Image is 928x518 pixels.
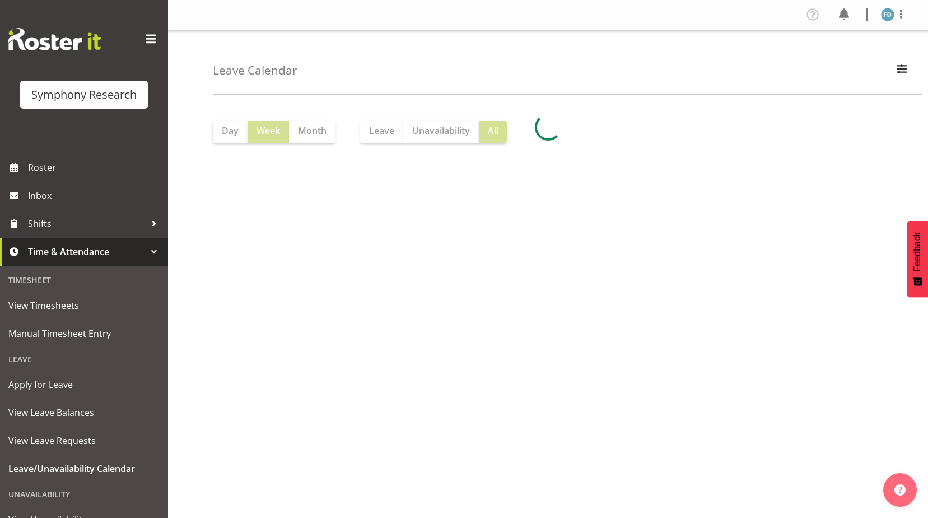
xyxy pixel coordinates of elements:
a: View Leave Balances [3,399,165,427]
button: Feedback - Show survey [907,221,928,297]
a: View Timesheets [3,292,165,320]
button: Filter Employees [890,58,913,83]
div: Symphony Research [31,86,137,103]
span: Time & Attendance [28,243,146,260]
span: Apply for Leave [8,376,160,393]
span: Leave/Unavailability Calendar [8,460,160,477]
img: foziah-dean1868.jpg [881,8,894,21]
img: help-xxl-2.png [894,484,906,496]
div: Unavailability [3,483,165,506]
a: Leave/Unavailability Calendar [3,455,165,483]
h4: Leave Calendar [213,64,297,77]
div: Leave [3,348,165,371]
span: Inbox [28,187,162,204]
a: Apply for Leave [3,371,165,399]
span: Roster [28,159,162,176]
span: Shifts [28,215,146,232]
span: View Timesheets [8,297,160,314]
span: Manual Timesheet Entry [8,325,160,342]
span: Feedback [912,232,922,271]
a: Manual Timesheet Entry [3,320,165,348]
img: Rosterit website logo [8,28,101,50]
span: View Leave Balances [8,404,160,421]
div: Timesheet [3,269,165,292]
span: View Leave Requests [8,432,160,449]
a: View Leave Requests [3,427,165,455]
